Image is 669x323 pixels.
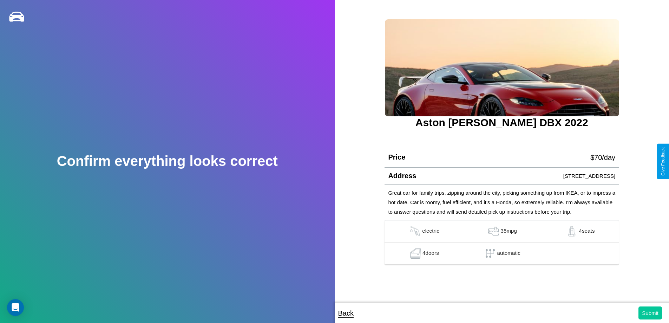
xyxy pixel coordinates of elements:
img: gas [486,226,500,237]
p: Back [338,307,354,319]
h3: Aston [PERSON_NAME] DBX 2022 [385,117,619,129]
p: $ 70 /day [590,151,615,164]
div: Give Feedback [661,147,665,176]
h4: Price [388,153,405,161]
img: gas [565,226,579,237]
p: 4 doors [422,248,439,259]
p: [STREET_ADDRESS] [563,171,615,181]
p: 4 seats [579,226,595,237]
p: Great car for family trips, zipping around the city, picking something up from IKEA, or to impres... [388,188,615,217]
img: gas [408,248,422,259]
h4: Address [388,172,416,180]
p: 35 mpg [500,226,517,237]
button: Submit [638,306,662,319]
h2: Confirm everything looks correct [57,153,278,169]
table: simple table [385,220,619,265]
p: automatic [497,248,520,259]
img: gas [408,226,422,237]
div: Open Intercom Messenger [7,299,24,316]
p: electric [422,226,439,237]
